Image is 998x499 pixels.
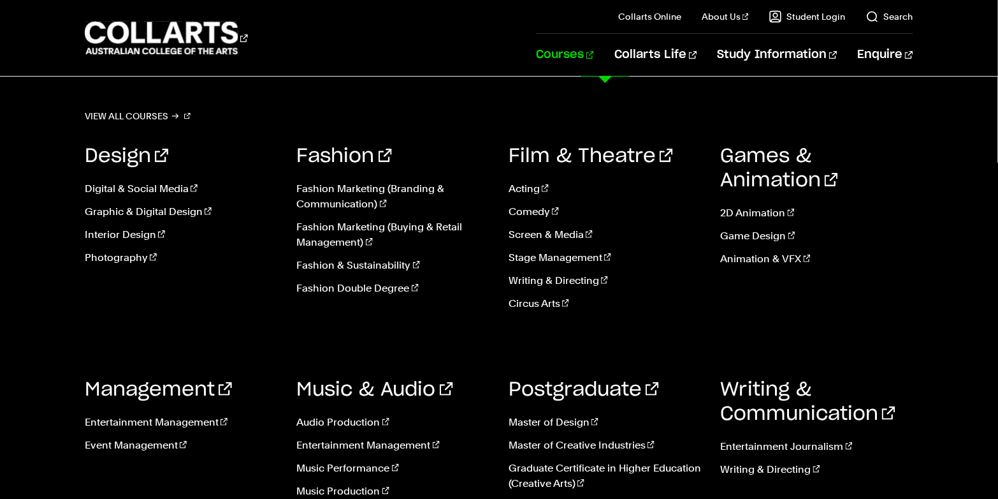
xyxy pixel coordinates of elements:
a: Writing & Directing [720,462,913,477]
a: Entertainment Management [297,438,489,453]
a: Fashion [297,147,392,166]
a: Graduate Certificate in Higher Education (Creative Arts) [509,461,701,491]
a: Music Production [297,484,489,499]
a: Master of Creative Industries [509,438,701,453]
a: 2D Animation [720,205,913,221]
a: Photography [85,250,277,265]
a: Enquire [858,34,913,76]
a: Collarts Online [618,10,681,23]
a: Collarts Life [614,34,697,76]
a: Design [85,147,168,166]
a: Writing & Communication [720,380,895,424]
a: Stage Management [509,250,701,265]
a: Entertainment Journalism [720,439,913,454]
a: Event Management [85,438,277,453]
a: About Us [702,10,749,23]
a: Music Performance [297,461,489,476]
a: Screen & Media [509,227,701,242]
a: Fashion Marketing (Branding & Communication) [297,181,489,212]
a: Student Login [769,10,846,23]
a: Audio Production [297,415,489,430]
a: Circus Arts [509,296,701,311]
a: View all courses [85,107,191,125]
a: Fashion & Sustainability [297,258,489,273]
a: Digital & Social Media [85,181,277,197]
a: Fashion Double Degree [297,281,489,296]
a: Master of Design [509,415,701,430]
a: Film & Theatre [509,147,673,166]
a: Search [866,10,913,23]
a: Graphic & Digital Design [85,204,277,220]
a: Study Information [718,34,837,76]
a: Courses [536,34,594,76]
a: Fashion Marketing (Buying & Retail Management) [297,220,489,250]
a: Games & Animation [720,147,838,190]
a: Comedy [509,204,701,220]
a: Music & Audio [297,380,453,399]
div: Go to homepage [85,20,248,56]
a: Entertainment Management [85,415,277,430]
a: Acting [509,181,701,197]
a: Animation & VFX [720,251,913,267]
a: Interior Design [85,227,277,242]
a: Writing & Directing [509,273,701,288]
a: Game Design [720,228,913,244]
a: Management [85,380,232,399]
a: Postgraduate [509,380,659,399]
